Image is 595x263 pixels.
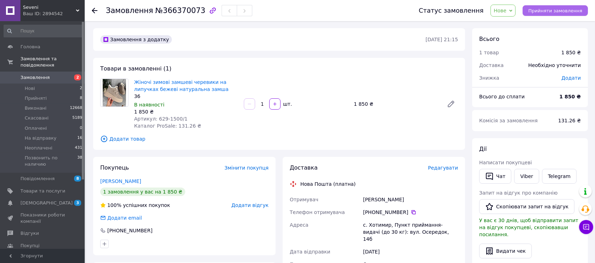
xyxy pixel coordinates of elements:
[479,118,538,123] span: Комісія за замовлення
[20,44,40,50] span: Головна
[134,116,188,122] span: Артикул: 629-1500/1
[579,220,593,234] button: Чат з покупцем
[523,5,588,16] button: Прийняти замовлення
[479,244,532,258] button: Видати чек
[299,181,357,188] div: Нова Пошта (платна)
[107,214,143,221] div: Додати email
[479,50,499,55] span: 1 товар
[134,123,201,129] span: Каталог ProSale: 131.26 ₴
[25,115,49,121] span: Скасовані
[100,65,172,72] span: Товари в замовленні (1)
[479,94,525,99] span: Всього до сплати
[20,188,65,194] span: Товари та послуги
[100,135,458,143] span: Додати товар
[290,197,318,202] span: Отримувач
[107,227,153,234] div: [PHONE_NUMBER]
[528,8,582,13] span: Прийняти замовлення
[479,62,504,68] span: Доставка
[80,95,82,102] span: 8
[100,202,170,209] div: успішних покупок
[72,115,82,121] span: 5189
[362,193,459,206] div: [PERSON_NAME]
[479,36,499,42] span: Всього
[100,35,172,44] div: Замовлення з додатку
[100,188,185,196] div: 1 замовлення у вас на 1 850 ₴
[479,199,575,214] button: Скопіювати запит на відгук
[4,25,83,37] input: Пошук
[514,169,539,184] a: Viber
[134,79,229,92] a: Жіночі зимові замшеві черевики на липучках бежеві натуральна замша
[25,145,52,151] span: Неоплачені
[351,99,441,109] div: 1 850 ₴
[363,209,458,216] div: [PHONE_NUMBER]
[290,164,318,171] span: Доставка
[428,165,458,171] span: Редагувати
[103,79,126,106] img: Жіночі зимові замшеві черевики на липучках бежеві натуральна замша
[23,11,85,17] div: Ваш ID: 2894542
[20,230,39,237] span: Відгуки
[224,165,269,171] span: Змінити покупця
[80,85,82,92] span: 2
[134,93,238,100] div: 36
[559,94,581,99] b: 1 850 ₴
[20,176,55,182] span: Повідомлення
[494,8,506,13] span: Нове
[290,249,330,255] span: Дата відправки
[77,135,82,141] span: 16
[290,222,308,228] span: Адреса
[134,102,164,108] span: В наявності
[74,74,81,80] span: 2
[479,160,532,165] span: Написати покупцеві
[479,75,499,81] span: Знижка
[20,200,73,206] span: [DEMOGRAPHIC_DATA]
[479,169,511,184] button: Чат
[25,85,35,92] span: Нові
[74,176,81,182] span: 8
[106,6,153,15] span: Замовлення
[362,245,459,258] div: [DATE]
[232,202,269,208] span: Додати відгук
[20,243,40,249] span: Покупці
[100,214,143,221] div: Додати email
[444,97,458,111] a: Редагувати
[290,209,345,215] span: Телефон отримувача
[479,218,578,237] span: У вас є 30 днів, щоб відправити запит на відгук покупцеві, скопіювавши посилання.
[20,56,85,68] span: Замовлення та повідомлення
[558,118,581,123] span: 131.26 ₴
[75,145,82,151] span: 431
[542,169,577,184] a: Telegram
[70,105,82,111] span: 12668
[524,57,585,73] div: Необхідно уточнити
[25,125,47,131] span: Оплачені
[362,219,459,245] div: с. Хотимир, Пункт приймання-видачі (до 30 кг): вул. Осередок, 14б
[281,100,293,108] div: шт.
[20,212,65,225] span: Показники роботи компанії
[155,6,205,15] span: №366370073
[479,190,558,196] span: Запит на відгук про компанію
[74,200,81,206] span: 3
[107,202,121,208] span: 100%
[100,178,141,184] a: [PERSON_NAME]
[426,37,458,42] time: [DATE] 21:15
[419,7,484,14] div: Статус замовлення
[25,95,47,102] span: Прийняті
[77,155,82,167] span: 38
[25,155,77,167] span: Позвонить по наличию
[80,125,82,131] span: 0
[134,108,238,115] div: 1 850 ₴
[20,74,50,81] span: Замовлення
[23,4,76,11] span: Seveni
[561,75,581,81] span: Додати
[479,146,487,152] span: Дії
[25,105,47,111] span: Виконані
[92,7,97,14] div: Повернутися назад
[561,49,581,56] div: 1 850 ₴
[25,135,56,141] span: На відправку
[100,164,129,171] span: Покупець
